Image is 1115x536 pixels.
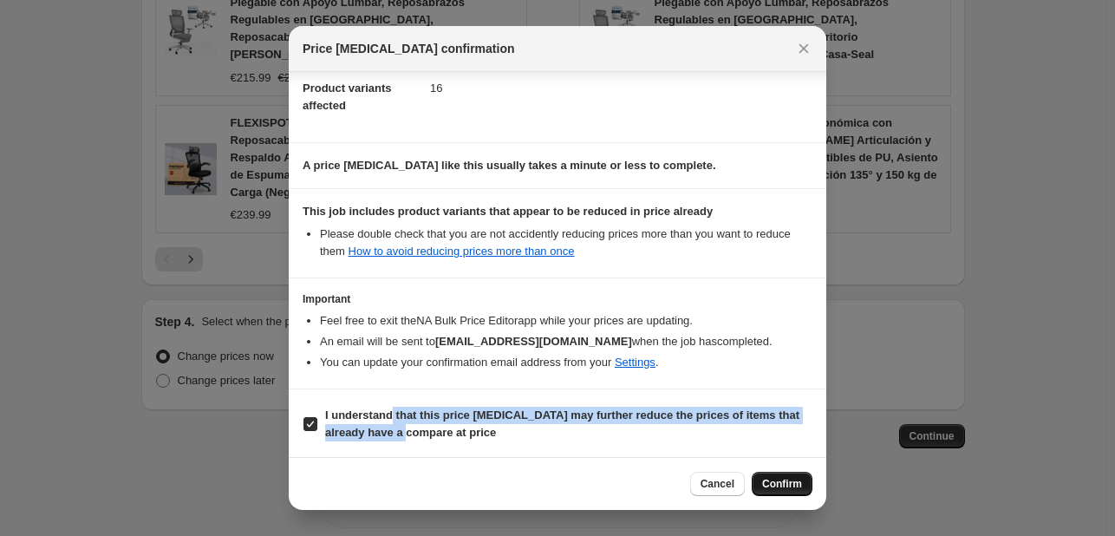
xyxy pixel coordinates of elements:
li: You can update your confirmation email address from your . [320,354,812,371]
span: Product variants affected [303,82,392,112]
li: Feel free to exit the NA Bulk Price Editor app while your prices are updating. [320,312,812,330]
b: A price [MEDICAL_DATA] like this usually takes a minute or less to complete. [303,159,716,172]
b: [EMAIL_ADDRESS][DOMAIN_NAME] [435,335,632,348]
span: Cancel [701,477,734,491]
li: An email will be sent to when the job has completed . [320,333,812,350]
button: Cancel [690,472,745,496]
button: Confirm [752,472,812,496]
li: Please double check that you are not accidently reducing prices more than you want to reduce them [320,226,812,260]
span: Price [MEDICAL_DATA] confirmation [303,40,515,57]
button: Close [792,36,816,61]
a: Settings [615,356,655,369]
span: Confirm [762,477,802,491]
dd: 16 [430,65,812,111]
b: This job includes product variants that appear to be reduced in price already [303,205,713,218]
a: How to avoid reducing prices more than once [349,245,575,258]
b: I understand that this price [MEDICAL_DATA] may further reduce the prices of items that already h... [325,409,799,439]
h3: Important [303,292,812,306]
